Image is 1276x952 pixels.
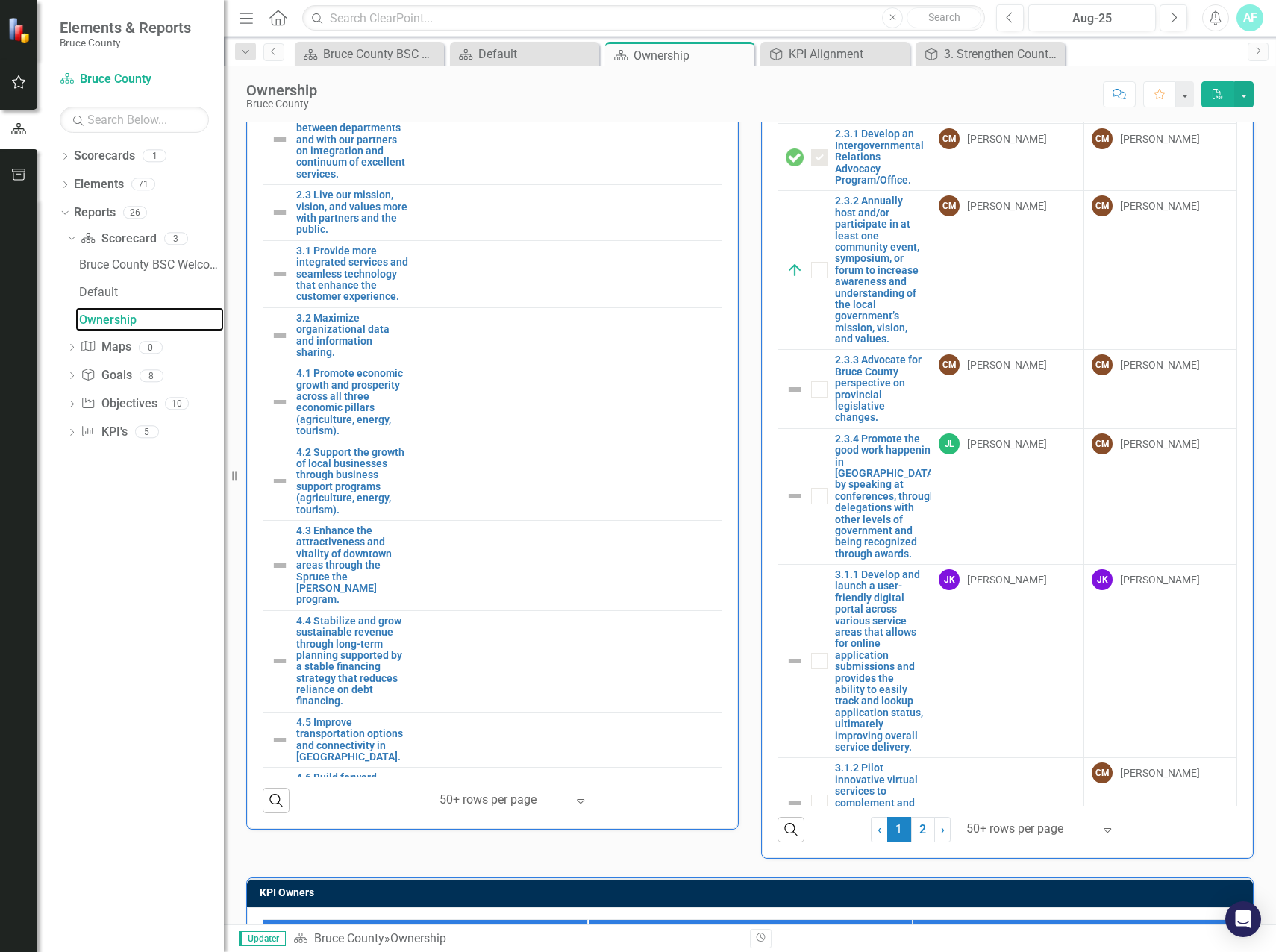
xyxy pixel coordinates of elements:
div: Bruce County BSC Welcome Page [323,45,440,63]
td: Double-Click to Edit Right Click for Context Menu [263,768,416,824]
img: Not Defined [271,265,289,283]
div: CM [939,195,960,216]
td: Double-Click to Edit Right Click for Context Menu [263,307,416,363]
div: [PERSON_NAME] [967,198,1047,213]
img: Not Defined [786,381,804,398]
a: 4.1 Promote economic growth and prosperity across all three economic pillars (agriculture, energy... [296,368,408,436]
div: CM [1092,354,1113,375]
img: On Track [786,261,804,279]
img: Complete [786,148,804,166]
a: 2.3.3 Advocate for Bruce County perspective on provincial legislative changes. [835,354,923,423]
img: Not Defined [271,731,289,749]
div: 0 [139,341,163,354]
td: Double-Click to Edit Right Click for Context Menu [263,240,416,307]
div: » [293,930,739,948]
a: Ownership [75,307,224,331]
div: Bruce County [246,98,317,110]
div: Ownership [634,46,751,65]
div: JK [1092,569,1113,590]
td: Double-Click to Edit Right Click for Context Menu [263,185,416,241]
a: 2 [911,817,935,842]
a: 2.2 Work collaboratively between departments and with our partners on integration and continuum o... [296,100,408,181]
img: Not Defined [271,652,289,670]
div: Open Intercom Messenger [1225,901,1261,937]
td: Double-Click to Edit Right Click for Context Menu [263,712,416,768]
td: Double-Click to Edit Right Click for Context Menu [263,363,416,442]
a: KPI Alignment [764,45,906,63]
a: Scorecards [74,148,135,165]
button: AF [1236,4,1263,31]
td: Double-Click to Edit Right Click for Context Menu [263,442,416,520]
a: 4.6 Build forward thinking, evidence informed capital and operating plans. [296,772,408,818]
img: Not Defined [786,652,804,670]
div: JK [939,569,960,590]
img: ClearPoint Strategy [6,16,34,44]
div: [PERSON_NAME] [1120,131,1200,146]
td: Double-Click to Edit Right Click for Context Menu [263,521,416,611]
div: [PERSON_NAME] [1120,765,1200,780]
a: 4.5 Improve transportation options and connectivity in [GEOGRAPHIC_DATA]. [296,717,408,763]
div: Ownership [390,931,446,945]
div: CM [939,354,960,375]
small: Bruce County [60,37,191,48]
div: CM [1092,433,1113,454]
a: Goals [81,367,131,384]
button: Aug-25 [1028,4,1156,31]
img: Not Defined [271,557,289,574]
a: 3.1.2 Pilot innovative virtual services to complement and enhance current service delivery options. [835,762,923,843]
div: Aug-25 [1033,10,1151,28]
div: Default [79,286,224,299]
td: Double-Click to Edit Right Click for Context Menu [778,350,931,428]
div: 1 [143,150,166,163]
img: Not Defined [271,393,289,411]
div: CM [1092,762,1113,783]
a: Default [75,280,224,304]
a: Reports [74,204,116,222]
a: 2.3.4 Promote the good work happening in [GEOGRAPHIC_DATA] by speaking at conferences, through de... [835,433,936,560]
a: Default [454,45,595,63]
span: ‹ [878,822,881,836]
div: 71 [131,178,155,191]
div: [PERSON_NAME] [967,131,1047,146]
div: 26 [123,206,147,219]
span: › [941,822,945,836]
div: Ownership [246,82,317,98]
div: Ownership [79,313,224,327]
a: 2.3.1 Develop an Intergovernmental Relations Advocacy Program/Office. [835,128,924,186]
div: [PERSON_NAME] [1120,198,1200,213]
div: KPI Alignment [789,45,906,63]
a: 2.3 Live our mission, vision, and values more with partners and the public. [296,190,408,236]
td: Double-Click to Edit Right Click for Context Menu [778,191,931,350]
a: 4.2 Support the growth of local businesses through business support programs (agriculture, energy... [296,447,408,516]
div: 5 [135,426,159,439]
div: 10 [165,398,189,410]
img: Not Defined [271,472,289,490]
div: Bruce County BSC Welcome Page [79,258,224,272]
a: Elements [74,176,124,193]
div: [PERSON_NAME] [1120,572,1200,587]
td: Double-Click to Edit Right Click for Context Menu [778,428,931,564]
td: Double-Click to Edit Right Click for Context Menu [778,124,931,191]
a: 3.2 Maximize organizational data and information sharing. [296,313,408,359]
button: Search [907,7,981,28]
td: Double-Click to Edit Right Click for Context Menu [263,610,416,712]
a: Bruce County BSC Welcome Page [75,252,224,276]
img: Not Defined [786,794,804,812]
span: Elements & Reports [60,19,191,37]
img: Not Defined [271,131,289,148]
div: CM [939,128,960,149]
a: Bruce County [314,931,384,945]
div: [PERSON_NAME] [1120,436,1200,451]
div: [PERSON_NAME] [1120,357,1200,372]
input: Search ClearPoint... [302,5,985,31]
img: Not Defined [786,487,804,505]
img: Not Defined [271,327,289,345]
span: Search [928,11,960,23]
div: 3. Strengthen County's use of technology and innovative initiatives. [944,45,1061,63]
a: 4.3 Enhance the attractiveness and vitality of downtown areas through the Spruce the [PERSON_NAME... [296,525,408,606]
a: Bruce County BSC Welcome Page [298,45,440,63]
a: 2.3.2 Annually host and/or participate in at least one community event, symposium, or forum to in... [835,195,923,345]
a: 4.4 Stabilize and grow sustainable revenue through long-term planning supported by a stable finan... [296,616,408,707]
div: 8 [140,369,163,382]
